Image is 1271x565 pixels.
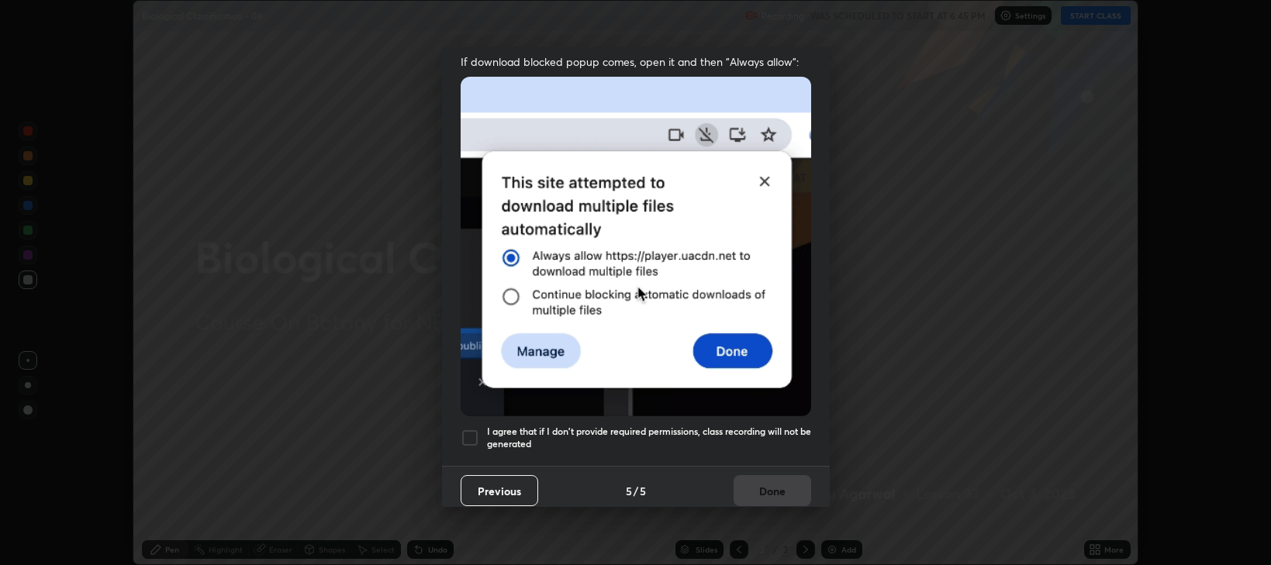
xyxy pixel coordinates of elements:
span: If download blocked popup comes, open it and then "Always allow": [461,54,811,69]
h4: / [634,483,638,499]
img: downloads-permission-blocked.gif [461,77,811,415]
h4: 5 [640,483,646,499]
h5: I agree that if I don't provide required permissions, class recording will not be generated [487,425,811,450]
button: Previous [461,475,538,506]
h4: 5 [626,483,632,499]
